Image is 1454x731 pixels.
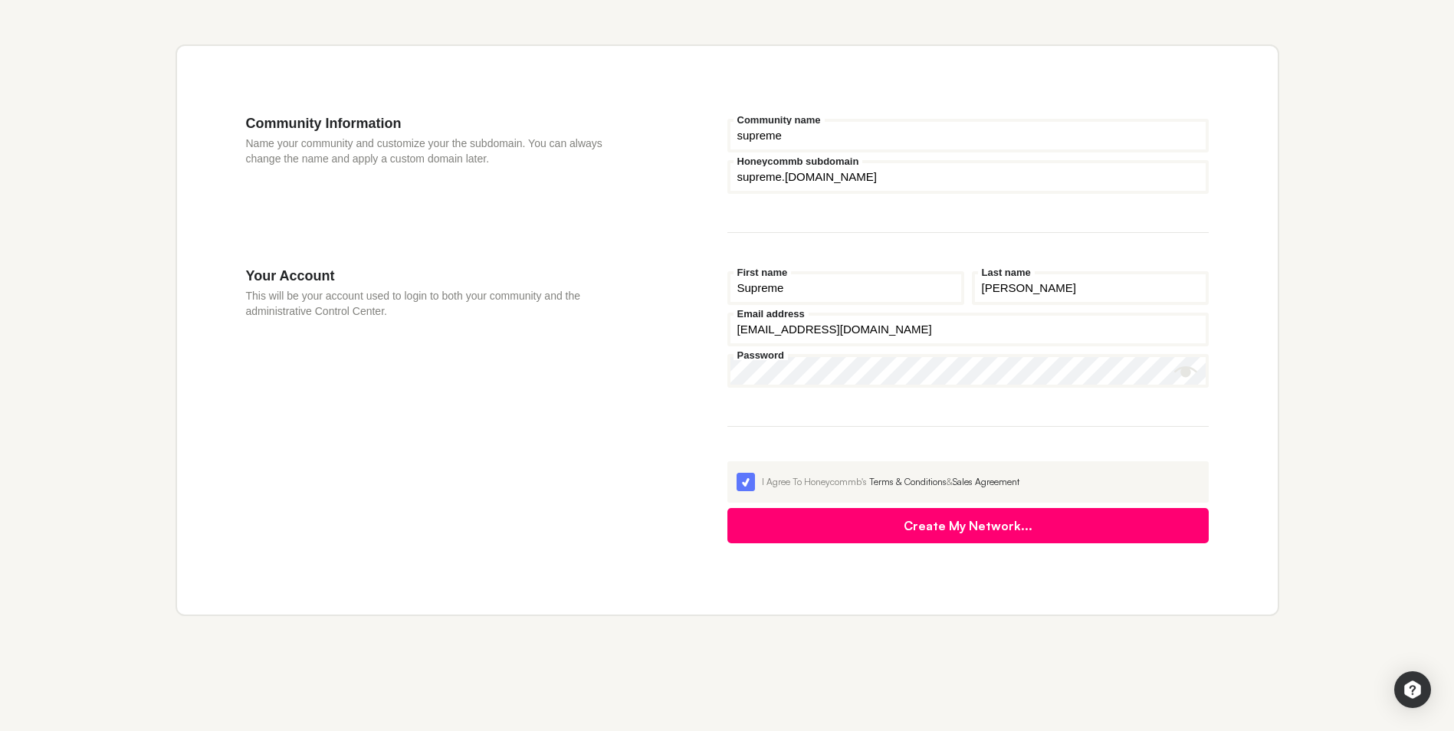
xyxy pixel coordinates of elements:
[972,271,1209,305] input: Last name
[727,271,964,305] input: First name
[734,156,863,166] label: Honeycommb subdomain
[727,160,1209,194] input: your-subdomain.honeycommb.com
[246,115,635,132] h3: Community Information
[1394,671,1431,708] div: Open Intercom Messenger
[953,476,1019,487] a: Sales Agreement
[734,350,788,360] label: Password
[978,267,1035,277] label: Last name
[734,309,809,319] label: Email address
[246,267,635,284] h3: Your Account
[1174,360,1197,383] button: Show password
[734,267,792,277] label: First name
[734,115,825,125] label: Community name
[727,313,1209,346] input: Email address
[727,119,1209,152] input: Community name
[246,136,635,166] p: Name your community and customize your the subdomain. You can always change the name and apply a ...
[762,475,1200,489] div: I Agree To Honeycommb's &
[246,288,635,319] p: This will be your account used to login to both your community and the administrative Control Cen...
[727,508,1209,543] button: Create My Network...
[869,476,947,487] a: Terms & Conditions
